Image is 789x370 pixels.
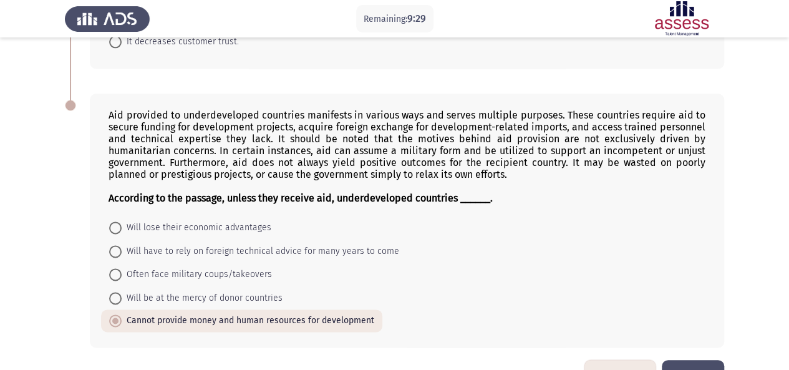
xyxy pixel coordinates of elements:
b: According to the passage, unless they receive aid, underdeveloped countries ______. [109,192,493,204]
img: Assess Talent Management logo [65,1,150,36]
span: Will have to rely on foreign technical advice for many years to come [122,244,399,259]
span: Often face military coups/takeovers [122,267,272,282]
span: Will be at the mercy of donor countries [122,291,283,306]
span: It decreases customer trust. [122,34,239,49]
span: Will lose their economic advantages [122,220,271,235]
p: Remaining: [364,11,426,27]
div: Aid provided to underdeveloped countries manifests in various ways and serves multiple purposes. ... [109,109,705,204]
img: Assessment logo of ASSESS English Language Assessment (3 Module) (Ad - IB) [639,1,724,36]
span: Cannot provide money and human resources for development [122,313,374,328]
span: 9:29 [407,12,426,24]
